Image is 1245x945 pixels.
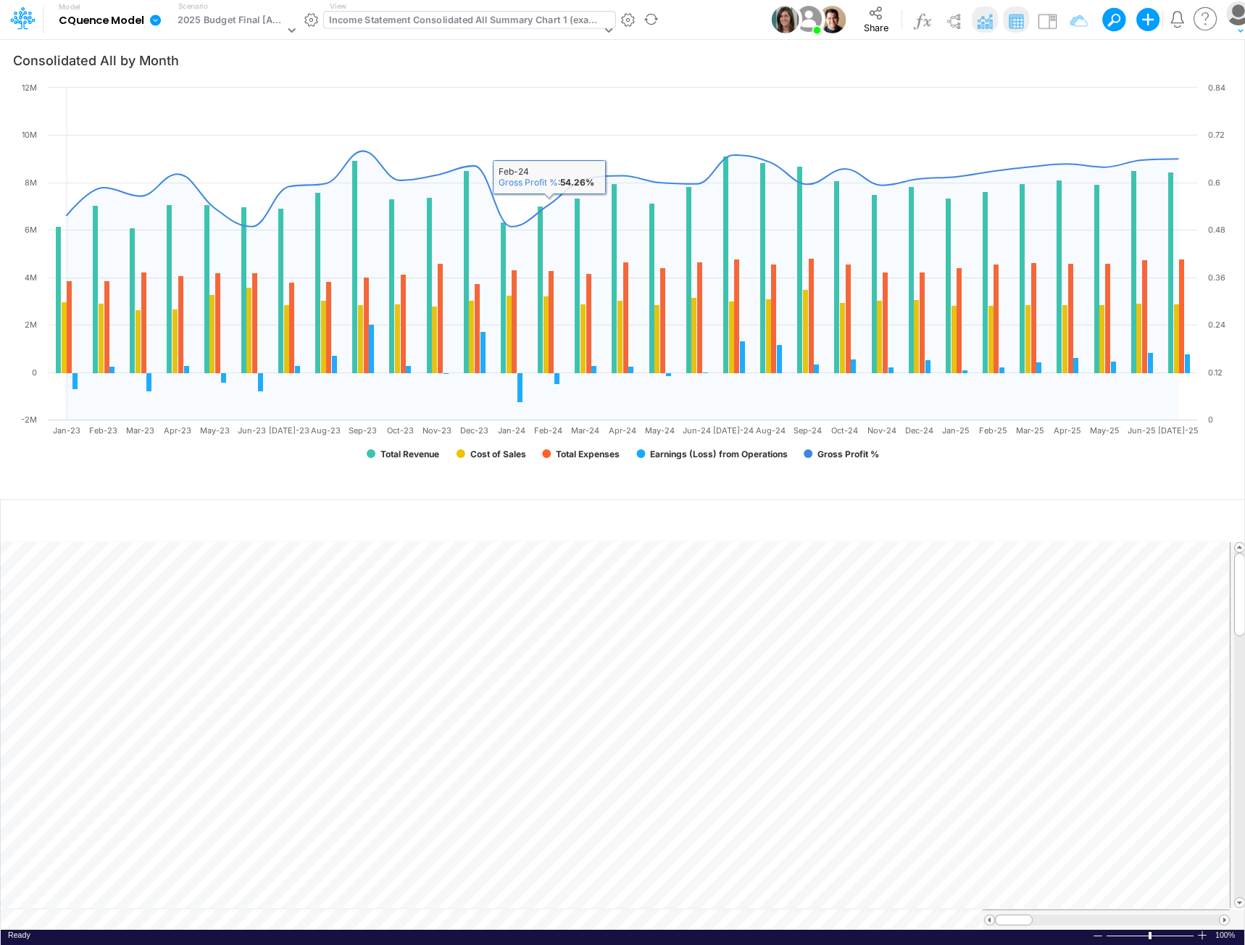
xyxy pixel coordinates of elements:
text: Jun-24 [683,425,711,436]
text: 0 [1208,415,1213,425]
text: Dec-24 [905,425,933,436]
text: [DATE]-25 [1158,425,1199,436]
text: 0.48 [1208,225,1225,235]
text: [DATE]-24 [713,425,754,436]
text: Total Revenue [380,449,439,459]
text: Jan-23 [53,425,80,436]
input: Type a title here [12,45,1089,75]
text: Sep-23 [349,425,377,436]
img: User Image Icon [772,6,799,33]
text: Earnings (Loss) from Operations [650,449,788,459]
span: 100% [1215,930,1237,941]
text: 6M [25,225,37,235]
a: Notifications [1169,11,1186,28]
text: Total Expenses [556,449,620,459]
text: Feb-23 [89,425,117,436]
span: Ready [8,931,30,939]
img: User Image Icon [819,6,846,33]
text: Jan-25 [942,425,970,436]
text: Apr-25 [1054,425,1081,436]
text: Feb-24 [534,425,562,436]
text: Feb-25 [979,425,1007,436]
text: Apr-24 [609,425,636,436]
text: Sep-24 [794,425,822,436]
text: Gross Profit % [817,449,879,459]
button: Share [852,1,899,38]
text: 0.72 [1208,130,1225,140]
text: May-23 [200,425,230,436]
text: Jun-23 [238,425,266,436]
text: Mar-24 [571,425,599,436]
text: [DATE]-23 [269,425,309,436]
div: 2025 Budget Final [Active] [178,13,284,30]
text: Aug-24 [756,425,786,436]
text: Oct-23 [387,425,414,436]
div: In Ready mode [8,930,30,941]
text: Oct-24 [831,425,858,436]
label: Scenario [178,1,208,12]
div: Income Statement Consolidated All Summary Chart 1 (example) [329,13,601,30]
text: 2M [25,320,37,330]
div: Zoom Out [1092,931,1104,941]
div: Zoom [1106,930,1196,941]
text: 10M [22,130,37,140]
text: Nov-23 [422,425,451,436]
text: 8M [25,178,37,188]
text: 0.36 [1208,272,1225,283]
text: Cost of Sales [470,449,526,459]
text: Jan-24 [498,425,525,436]
text: May-25 [1090,425,1120,436]
text: May-24 [645,425,675,436]
text: Apr-23 [164,425,191,436]
text: 12M [22,83,37,93]
text: Dec-23 [460,425,488,436]
b: CQuence Model [59,14,143,28]
span: Share [864,22,888,33]
text: Mar-25 [1016,425,1044,436]
text: 0.84 [1208,83,1225,93]
img: User Image Icon [793,3,825,36]
text: Nov-24 [867,425,896,436]
text: 0.12 [1208,367,1223,378]
text: Jun-25 [1128,425,1156,436]
text: 0 [32,367,37,378]
text: -2M [21,415,37,425]
text: 0.24 [1208,320,1225,330]
text: Aug-23 [311,425,341,436]
text: Mar-23 [126,425,154,436]
label: View [330,1,346,12]
div: Zoom level [1215,930,1237,941]
div: Zoom [1149,932,1152,939]
text: 0.6 [1208,178,1220,188]
label: Model [59,3,80,12]
text: 4M [25,272,37,283]
div: Zoom In [1196,930,1208,941]
input: Type a title here [13,506,929,536]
